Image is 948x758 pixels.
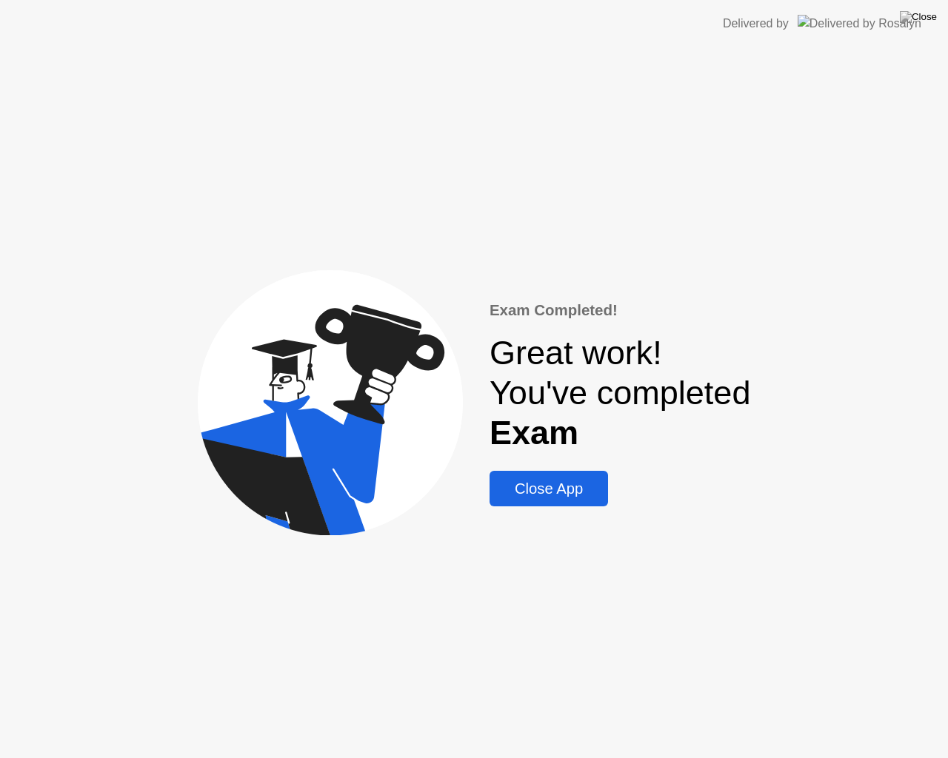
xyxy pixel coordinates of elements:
img: Delivered by Rosalyn [798,15,921,32]
b: Exam [490,414,578,452]
button: Close App [490,471,608,506]
div: Delivered by [723,15,789,33]
div: Close App [494,480,604,497]
img: Close [900,11,937,23]
div: Exam Completed! [490,299,751,322]
div: Great work! You've completed [490,333,751,453]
